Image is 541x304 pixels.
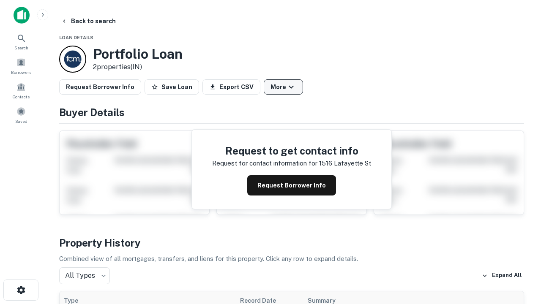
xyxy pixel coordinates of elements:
p: Request for contact information for [212,158,317,168]
button: Save Loan [145,79,199,95]
a: Saved [3,103,40,126]
button: Request Borrower Info [59,79,141,95]
a: Contacts [3,79,40,102]
button: Export CSV [202,79,260,95]
button: Expand All [480,269,524,282]
div: All Types [59,267,110,284]
span: Borrowers [11,69,31,76]
p: 2 properties (IN) [93,62,183,72]
h4: Buyer Details [59,105,524,120]
button: Request Borrower Info [247,175,336,195]
button: Back to search [57,14,119,29]
p: Combined view of all mortgages, transfers, and liens for this property. Click any row to expand d... [59,254,524,264]
h4: Property History [59,235,524,250]
span: Loan Details [59,35,93,40]
h3: Portfolio Loan [93,46,183,62]
span: Contacts [13,93,30,100]
h4: Request to get contact info [212,143,371,158]
button: More [264,79,303,95]
span: Search [14,44,28,51]
p: 1516 lafayette st [319,158,371,168]
iframe: Chat Widget [499,236,541,277]
a: Borrowers [3,54,40,77]
img: capitalize-icon.png [14,7,30,24]
a: Search [3,30,40,53]
span: Saved [15,118,27,125]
